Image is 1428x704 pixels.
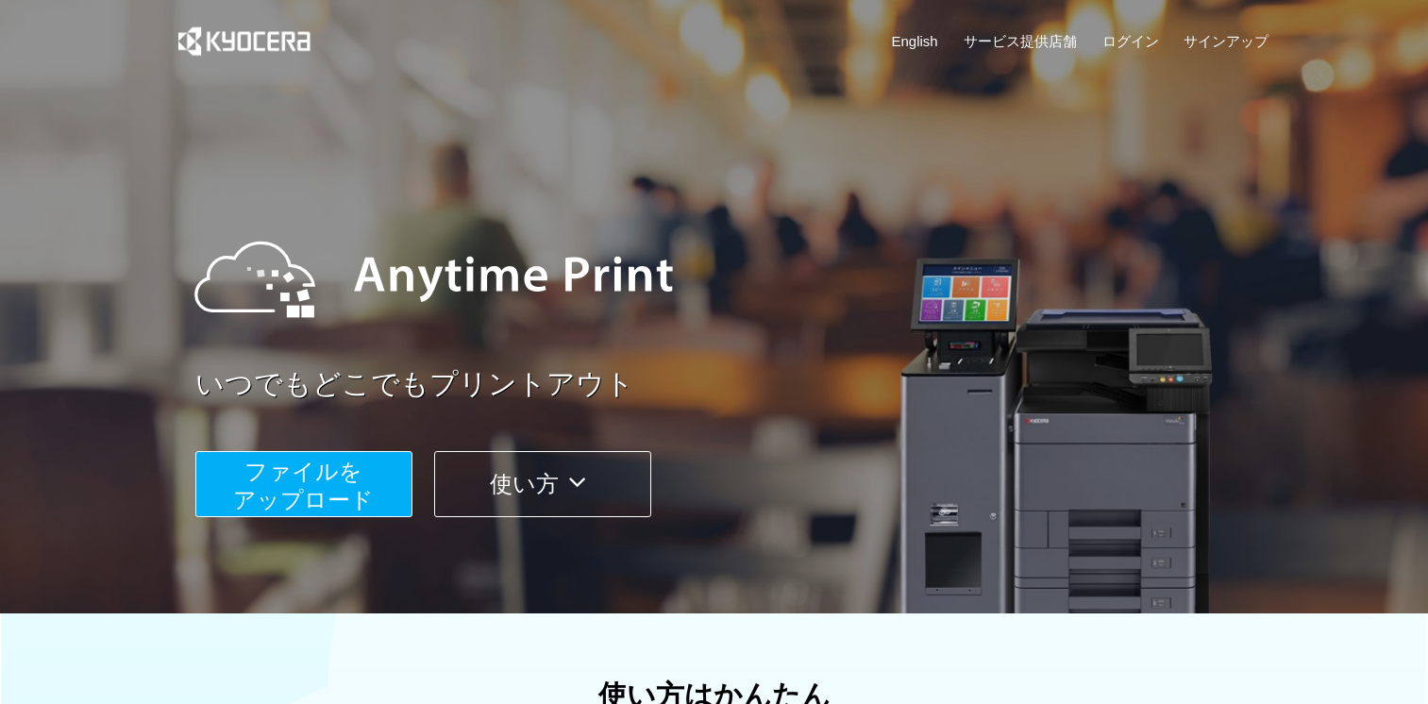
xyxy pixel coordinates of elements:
a: いつでもどこでもプリントアウト [195,364,1281,405]
span: ファイルを ​​アップロード [233,459,374,512]
a: サービス提供店舗 [964,31,1077,51]
button: ファイルを​​アップロード [195,451,412,517]
a: サインアップ [1184,31,1268,51]
a: ログイン [1102,31,1159,51]
button: 使い方 [434,451,651,517]
a: English [892,31,938,51]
